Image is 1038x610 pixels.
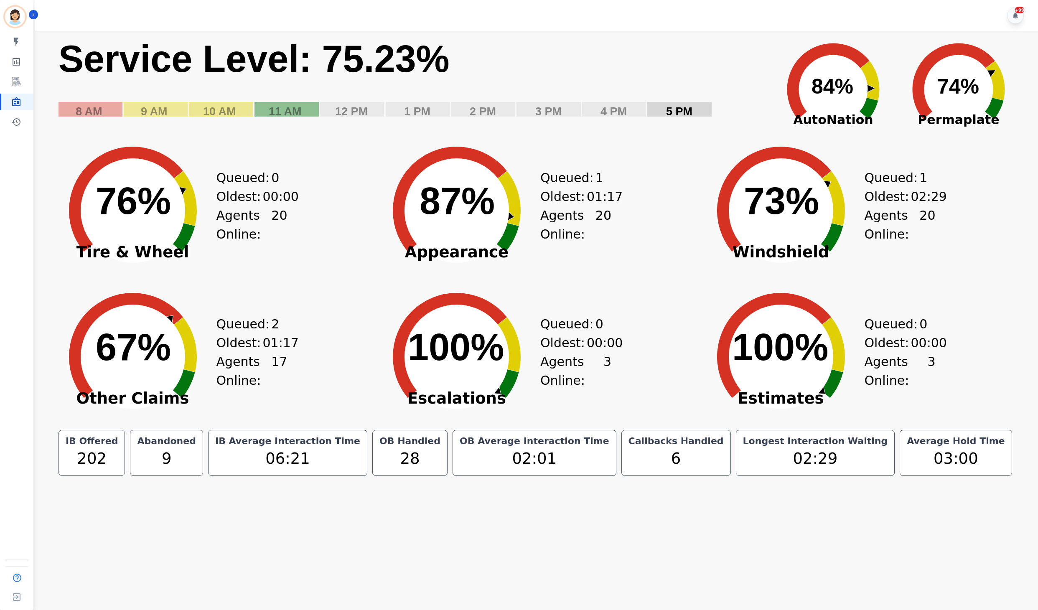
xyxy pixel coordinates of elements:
div: IB Offered [64,435,120,447]
span: Tire & Wheel [49,248,216,257]
div: IB Average Interaction Time [214,435,362,447]
span: 1 [595,168,603,187]
div: OB Average Interaction Time [458,435,611,447]
div: Abandoned [135,435,197,447]
div: 28 [378,447,442,470]
text: 1 PM [404,105,430,118]
span: Appearance [373,248,540,257]
div: Agents Online: [865,352,936,390]
div: Average Hold Time [905,435,1006,447]
span: Other Claims [49,394,216,403]
span: 02:29 [911,187,946,206]
text: 100% [408,326,504,368]
span: 0 [595,315,603,333]
text: 3 PM [535,105,562,118]
div: 9 [135,447,197,470]
div: Agents Online: [865,206,936,244]
span: 2 [271,315,279,333]
span: 17 [271,352,287,390]
div: OB Handled [378,435,442,447]
text: 76% [96,180,171,222]
div: 02:01 [458,447,611,470]
span: 0 [271,168,279,187]
span: 00:00 [587,333,623,352]
div: 03:00 [905,447,1006,470]
text: 73% [744,180,819,222]
div: Longest Interaction Waiting [741,435,890,447]
span: 20 [271,206,287,244]
text: 5 PM [666,105,692,118]
span: AutoNation [771,110,896,129]
div: Agents Online: [216,352,287,390]
span: 20 [919,206,935,244]
div: Queued: [540,168,603,187]
div: Oldest: [540,187,603,206]
svg: Service Level: 0% [58,36,766,130]
div: Oldest: [216,333,279,352]
div: Oldest: [865,333,927,352]
text: 10 AM [203,105,236,118]
div: Callbacks Handled [627,435,725,447]
text: 74% [937,75,979,98]
text: 100% [732,326,828,368]
span: 3 [927,352,935,390]
div: 02:29 [741,447,890,470]
img: Bordered avatar [5,7,25,27]
div: Queued: [865,315,927,333]
div: 202 [64,447,120,470]
span: 3 [603,352,611,390]
span: Windshield [697,248,865,257]
span: 00:00 [911,333,946,352]
div: 6 [627,447,725,470]
div: Agents Online: [540,352,611,390]
text: 8 AM [76,105,102,118]
text: 84% [812,75,853,98]
span: 0 [919,315,927,333]
span: 00:00 [262,187,298,206]
text: 11 AM [269,105,302,118]
div: Agents Online: [216,206,287,244]
div: Oldest: [540,333,603,352]
div: Queued: [865,168,927,187]
div: Queued: [216,168,279,187]
div: Queued: [216,315,279,333]
div: Oldest: [216,187,279,206]
text: Service Level: 75.23% [59,38,450,80]
span: Estimates [697,394,865,403]
div: Oldest: [865,187,927,206]
span: Escalations [373,394,540,403]
span: 01:17 [587,187,623,206]
div: Queued: [540,315,603,333]
text: 87% [420,180,495,222]
span: 01:17 [262,333,298,352]
text: 67% [96,326,171,368]
span: 1 [919,168,927,187]
text: 9 AM [141,105,168,118]
text: 2 PM [470,105,496,118]
div: +99 [1015,7,1024,13]
div: 06:21 [214,447,362,470]
div: Agents Online: [540,206,611,244]
span: 20 [595,206,611,244]
text: 12 PM [335,105,368,118]
text: 4 PM [600,105,627,118]
span: Permaplate [896,110,1021,129]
